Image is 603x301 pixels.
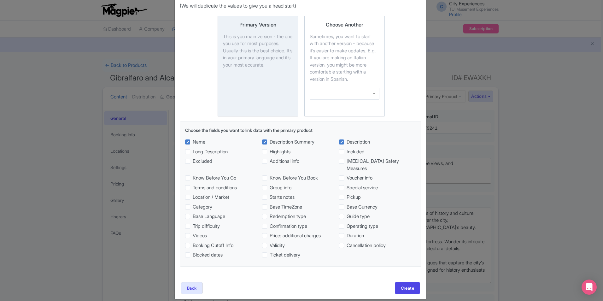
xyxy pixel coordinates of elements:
button: Back [181,282,203,294]
span: Pickup [347,194,361,201]
span: Videos [193,232,207,239]
span: Know Before You Go [193,174,236,182]
button: Create [395,282,420,294]
input: Choose Another Sometimes, you want to start with another version - because it’s easier to make up... [314,91,315,97]
span: Category [193,204,212,211]
span: Location / Market [193,194,229,201]
span: Description Summary [270,139,314,146]
div: (We will duplicate the values to give you a head start) [180,2,421,9]
div: Open Intercom Messenger [582,280,597,295]
span: [MEDICAL_DATA] Safety Measures [347,158,416,172]
span: Base Language [193,213,225,220]
div: Sometimes, you want to start with another version - because it’s easier to make updates. E.g. If ... [310,33,379,83]
span: Duration [347,232,364,239]
span: Highlights [270,148,290,156]
span: Redemption type [270,213,306,220]
span: Choose the fields you want to link data with the primary product [185,127,313,133]
span: Special service [347,184,378,192]
div: Choose Another [326,21,363,28]
span: Cancellation policy [347,242,386,249]
span: Ticket delivery [270,251,300,259]
span: Confirmation type [270,223,307,230]
div: Primary Version [239,21,276,28]
span: Guide type [347,213,370,220]
span: Booking Cutoff Info [193,242,233,249]
span: Price: additional charges [270,232,321,239]
div: This is you main version - the one you use for most purposes. Usually this is the best choice. It... [223,33,293,69]
span: Operating type [347,223,378,230]
span: Terms and conditions [193,184,237,192]
span: Included [347,148,365,156]
span: Description [347,139,370,146]
span: Base TimeZone [270,204,302,211]
span: Name [193,139,205,146]
span: Blocked dates [193,251,223,259]
span: Starts notes [270,194,295,201]
span: Excluded [193,158,212,172]
span: Base Currency [347,204,378,211]
span: Long Description [193,148,228,156]
span: Know Before You Book [270,174,318,182]
span: Validity [270,242,285,249]
span: Group info [270,184,291,192]
span: Additional info [270,158,299,172]
span: Trip difficulty [193,223,220,230]
span: Voucher info [347,174,372,182]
